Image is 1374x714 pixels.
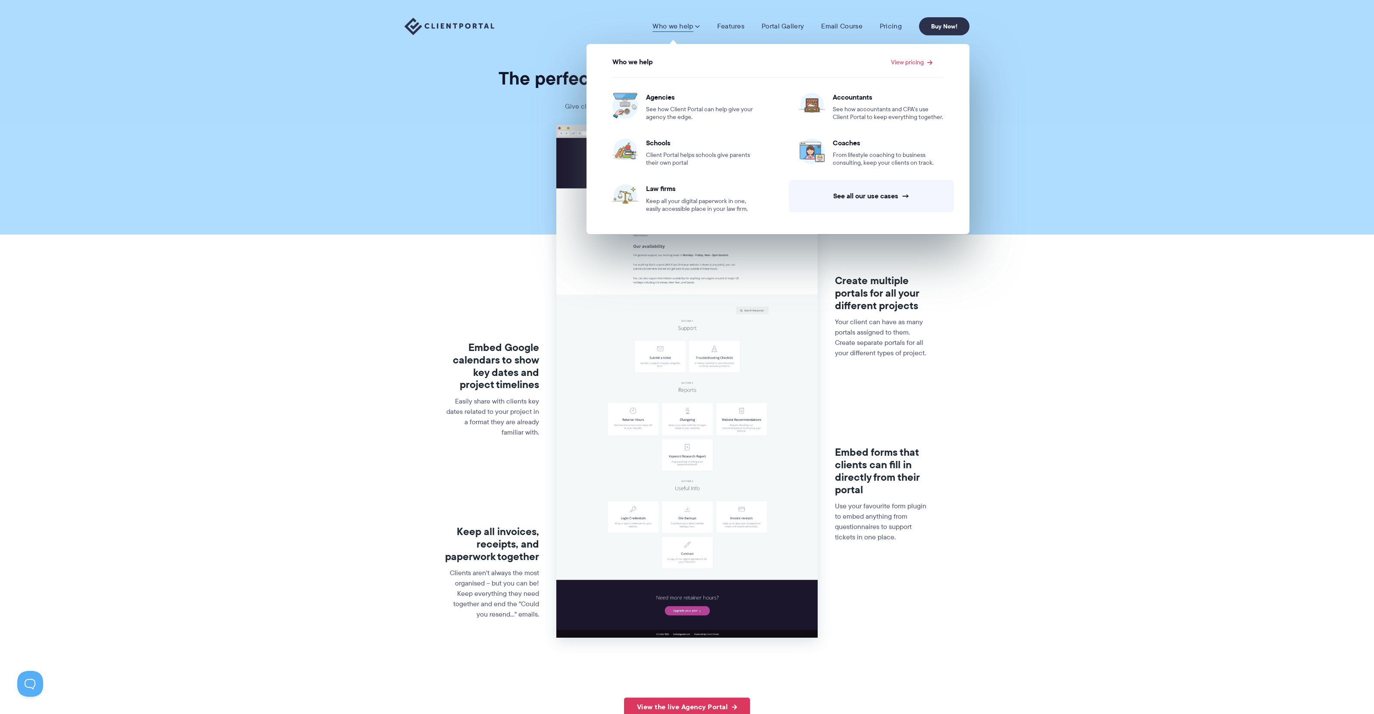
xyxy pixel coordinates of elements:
span: See how Client Portal can help give your agency the edge. [646,106,757,121]
span: Coaches [833,138,944,147]
span: Schools [646,138,757,147]
h3: Embed forms that clients can fill in directly from their portal [835,446,929,496]
ul: Who we help [587,44,969,234]
h3: Create multiple portals for all your different projects [835,275,929,312]
h3: Keep all invoices, receipts, and paperwork together [445,526,540,563]
a: Portal Gallery [762,22,804,31]
a: Who we help [652,22,700,31]
a: View pricing [891,59,932,65]
p: Your client can have as many portals assigned to them. Create separate portals for all your diffe... [835,317,929,358]
p: Use your favourite form plugin to embed anything from questionnaires to support tickets in one pl... [835,501,929,542]
ul: View pricing [591,69,965,222]
span: See how accountants and CPA’s use Client Portal to keep everything together. [833,106,944,121]
a: Pricing [880,22,902,31]
p: Easily share with clients key dates related to your project in a format they are already familiar... [445,396,540,438]
span: Law firms [646,184,757,193]
a: Features [717,22,744,31]
span: Agencies [646,93,757,101]
span: From lifestyle coaching to business consulting, keep your clients on track. [833,151,944,167]
span: Client Portal helps schools give parents their own portal [646,151,757,167]
iframe: Toggle Customer Support [17,671,43,697]
a: Buy Now! [919,17,969,35]
p: Give clients an easy way to access key information about your projects from your WordPress website. [558,100,816,125]
span: Accountants [833,93,944,101]
a: See all our use cases [789,180,954,212]
a: Email Course [821,22,863,31]
p: Clients aren't always the most organised – but you can be! Keep everything they need together and... [445,568,540,620]
h3: Embed Google calendars to show key dates and project timelines [445,341,540,391]
span: Who we help [612,58,653,66]
span: → [902,191,910,200]
span: Keep all your digital paperwork in one, easily accessible place in your law firm. [646,197,757,213]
